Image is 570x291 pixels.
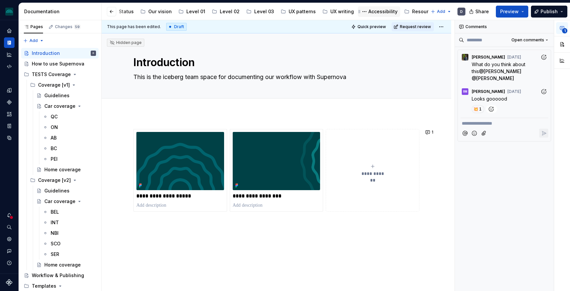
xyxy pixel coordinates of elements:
div: Guidelines [44,187,70,194]
a: Level 02 [209,6,242,17]
button: 1 [423,128,436,137]
div: Level 03 [254,8,274,15]
a: UX writing [320,6,356,17]
a: Workflow & Publishing [21,270,99,281]
a: QC [40,111,99,122]
div: UX writing [330,8,354,15]
button: Quick preview [349,22,389,31]
button: Search ⌘K [4,222,15,232]
a: Car coverage [34,101,99,111]
button: 1 reaction, react with 💥 [472,105,484,113]
span: @ [472,75,514,81]
button: Share [466,6,493,18]
span: Publish [541,8,558,15]
a: Storybook stories [4,121,15,131]
div: Level 02 [220,8,240,15]
div: Coverage [v1] [27,80,99,90]
div: Assets [4,109,15,119]
div: D [93,50,94,57]
a: INT [40,217,99,228]
a: Supernova Logo [6,279,13,286]
a: IntroductionD [21,48,99,59]
textarea: This is the iceberg team space for documenting our workflow with Supernova [132,72,418,82]
a: Home coverage [34,164,99,175]
div: UX patterns [289,8,316,15]
div: Documentation [24,8,99,15]
button: Open comments [508,35,551,45]
div: AB [51,135,57,141]
a: Our vision [138,6,174,17]
span: Add [29,38,38,43]
a: BC [40,143,99,154]
button: Contact support [4,246,15,256]
div: QC [51,113,58,120]
span: @ [479,68,521,74]
span: [PERSON_NAME] [476,75,514,81]
a: ON [40,122,99,133]
div: TESTS Coverage [32,71,71,78]
a: UX patterns [278,6,318,17]
span: 1 [562,28,567,33]
a: Guidelines [34,186,99,196]
div: Components [4,97,15,107]
span: Preview [500,8,519,15]
a: Documentation [4,37,15,48]
a: Resources [402,6,439,17]
span: [PERSON_NAME] [484,68,521,74]
div: Workflow & Publishing [32,272,84,279]
span: 59 [74,24,81,29]
div: Home coverage [44,262,81,268]
button: Add [429,7,453,16]
div: Resources [412,8,437,15]
div: Draft [166,23,187,31]
span: Share [475,8,489,15]
img: 98d2492d-3823-4955-bf32-fc03376c7216.png [233,132,320,190]
a: NBI [40,228,99,238]
a: How to use Supernova [21,59,99,69]
a: Code automation [4,61,15,72]
div: ON [51,124,58,131]
span: Open comments [511,37,544,43]
div: RM [463,89,467,94]
a: Home [4,25,15,36]
div: Pages [24,24,43,29]
button: Reply [539,129,548,138]
a: Guidelines [34,90,99,101]
div: Car coverage [44,198,75,205]
a: Settings [4,234,15,244]
span: 1 [432,130,433,135]
a: Data sources [4,133,15,143]
a: BEL [40,207,99,217]
button: Attach files [480,129,489,138]
div: NBI [51,230,59,236]
div: Accessibility [368,8,398,15]
div: Comments [455,20,554,33]
span: This page has been edited. [107,24,161,29]
div: Level 01 [186,8,205,15]
div: Introduction [32,50,60,57]
div: Notifications [4,210,15,221]
a: Home coverage [34,260,99,270]
div: Coverage [v2] [38,177,71,184]
span: What do you think about this [472,62,527,74]
a: Accessibility [358,6,400,17]
img: 9ab9699e-f322-4047-88b9-fc38941c280b.png [136,132,224,190]
button: Add reaction [539,53,548,62]
div: D [460,9,463,14]
div: Page tree [16,5,338,18]
img: 418c6d47-6da6-4103-8b13-b5999f8989a1.png [5,8,13,16]
div: Analytics [4,49,15,60]
a: Design tokens [4,85,15,96]
div: Coverage [v1] [38,82,70,88]
a: SER [40,249,99,260]
div: SER [51,251,59,258]
textarea: Introduction [132,55,418,70]
div: SCO [51,240,61,247]
button: Mention someone [460,129,469,138]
